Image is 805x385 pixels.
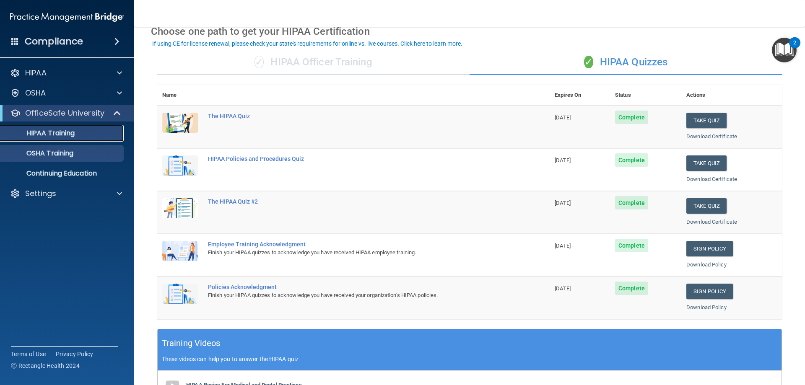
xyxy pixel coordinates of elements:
[56,350,93,358] a: Privacy Policy
[772,38,797,62] button: Open Resource Center, 2 new notifications
[208,284,508,290] div: Policies Acknowledgment
[25,108,104,118] p: OfficeSafe University
[615,153,648,167] span: Complete
[10,88,122,98] a: OSHA
[584,56,593,68] span: ✓
[686,241,733,256] a: Sign Policy
[793,43,796,54] div: 2
[615,111,648,124] span: Complete
[208,290,508,300] div: Finish your HIPAA quizzes to acknowledge you have received your organization’s HIPAA policies.
[208,155,508,162] div: HIPAA Policies and Procedures Quiz
[157,50,470,75] div: HIPAA Officer Training
[686,155,727,171] button: Take Quiz
[208,113,508,119] div: The HIPAA Quiz
[25,36,83,47] h4: Compliance
[686,284,733,299] a: Sign Policy
[11,350,46,358] a: Terms of Use
[550,85,610,106] th: Expires On
[5,169,120,178] p: Continuing Education
[10,189,122,199] a: Settings
[686,176,737,182] a: Download Certificate
[686,304,727,310] a: Download Policy
[686,261,727,268] a: Download Policy
[11,362,80,370] span: Ⓒ Rectangle Health 2024
[610,85,681,106] th: Status
[555,285,571,292] span: [DATE]
[208,241,508,248] div: Employee Training Acknowledgment
[5,149,73,158] p: OSHA Training
[25,189,56,199] p: Settings
[254,56,264,68] span: ✓
[208,248,508,258] div: Finish your HIPAA quizzes to acknowledge you have received HIPAA employee training.
[208,198,508,205] div: The HIPAA Quiz #2
[555,114,571,121] span: [DATE]
[686,219,737,225] a: Download Certificate
[686,133,737,140] a: Download Certificate
[151,39,464,48] button: If using CE for license renewal, please check your state's requirements for online vs. live cours...
[615,239,648,252] span: Complete
[681,85,782,106] th: Actions
[10,9,124,26] img: PMB logo
[10,108,122,118] a: OfficeSafe University
[151,19,788,44] div: Choose one path to get your HIPAA Certification
[470,50,782,75] div: HIPAA Quizzes
[10,68,122,78] a: HIPAA
[152,41,462,47] div: If using CE for license renewal, please check your state's requirements for online vs. live cours...
[615,196,648,209] span: Complete
[555,243,571,249] span: [DATE]
[686,198,727,214] button: Take Quiz
[162,336,221,351] h5: Training Videos
[25,88,46,98] p: OSHA
[5,129,75,137] p: HIPAA Training
[555,200,571,206] span: [DATE]
[157,85,203,106] th: Name
[615,282,648,295] span: Complete
[686,113,727,128] button: Take Quiz
[25,68,47,78] p: HIPAA
[555,157,571,163] span: [DATE]
[162,356,777,362] p: These videos can help you to answer the HIPAA quiz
